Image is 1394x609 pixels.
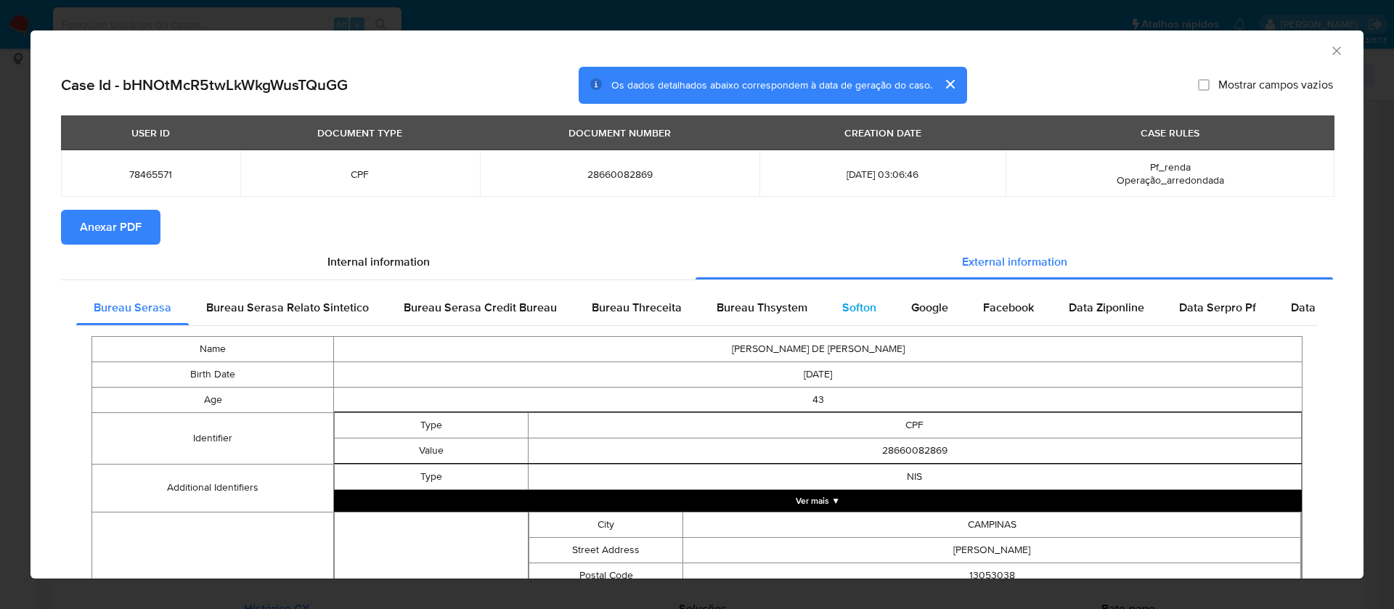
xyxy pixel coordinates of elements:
[334,361,1303,387] td: [DATE]
[528,438,1301,463] td: 28660082869
[529,537,683,563] td: Street Address
[1291,299,1367,316] span: Data Serpro Pj
[1150,160,1191,174] span: Pf_renda
[334,336,1303,361] td: [PERSON_NAME] DE [PERSON_NAME]
[334,490,1302,512] button: Expand array
[61,245,1333,279] div: Detailed info
[842,299,876,316] span: Softon
[560,120,680,145] div: DOCUMENT NUMBER
[983,299,1034,316] span: Facebook
[206,299,369,316] span: Bureau Serasa Relato Sintetico
[683,512,1301,537] td: CAMPINAS
[528,464,1301,489] td: NIS
[30,30,1364,579] div: closure-recommendation-modal
[404,299,557,316] span: Bureau Serasa Credit Bureau
[1198,79,1210,91] input: Mostrar campos vazios
[528,412,1301,438] td: CPF
[309,120,411,145] div: DOCUMENT TYPE
[335,464,528,489] td: Type
[683,563,1301,588] td: 13053038
[777,168,988,181] span: [DATE] 03:06:46
[92,464,334,512] td: Additional Identifiers
[1179,299,1256,316] span: Data Serpro Pf
[258,168,462,181] span: CPF
[1132,120,1208,145] div: CASE RULES
[92,387,334,412] td: Age
[911,299,948,316] span: Google
[92,361,334,387] td: Birth Date
[94,299,171,316] span: Bureau Serasa
[78,168,223,181] span: 78465571
[80,211,142,243] span: Anexar PDF
[717,299,807,316] span: Bureau Thsystem
[92,412,334,464] td: Identifier
[61,210,160,245] button: Anexar PDF
[592,299,682,316] span: Bureau Threceita
[1069,299,1144,316] span: Data Ziponline
[962,253,1067,270] span: External information
[61,75,348,94] h2: Case Id - bHNOtMcR5twLkWkgWusTQuGG
[836,120,930,145] div: CREATION DATE
[1117,173,1224,187] span: Operação_arredondada
[932,67,967,102] button: cerrar
[529,512,683,537] td: City
[335,412,528,438] td: Type
[1329,44,1342,57] button: Fechar a janela
[123,120,179,145] div: USER ID
[76,290,1318,325] div: Detailed external info
[92,336,334,361] td: Name
[683,537,1301,563] td: [PERSON_NAME]
[335,438,528,463] td: Value
[529,563,683,588] td: Postal Code
[1218,78,1333,92] span: Mostrar campos vazios
[611,78,932,92] span: Os dados detalhados abaixo correspondem à data de geração do caso.
[334,387,1303,412] td: 43
[497,168,742,181] span: 28660082869
[327,253,430,270] span: Internal information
